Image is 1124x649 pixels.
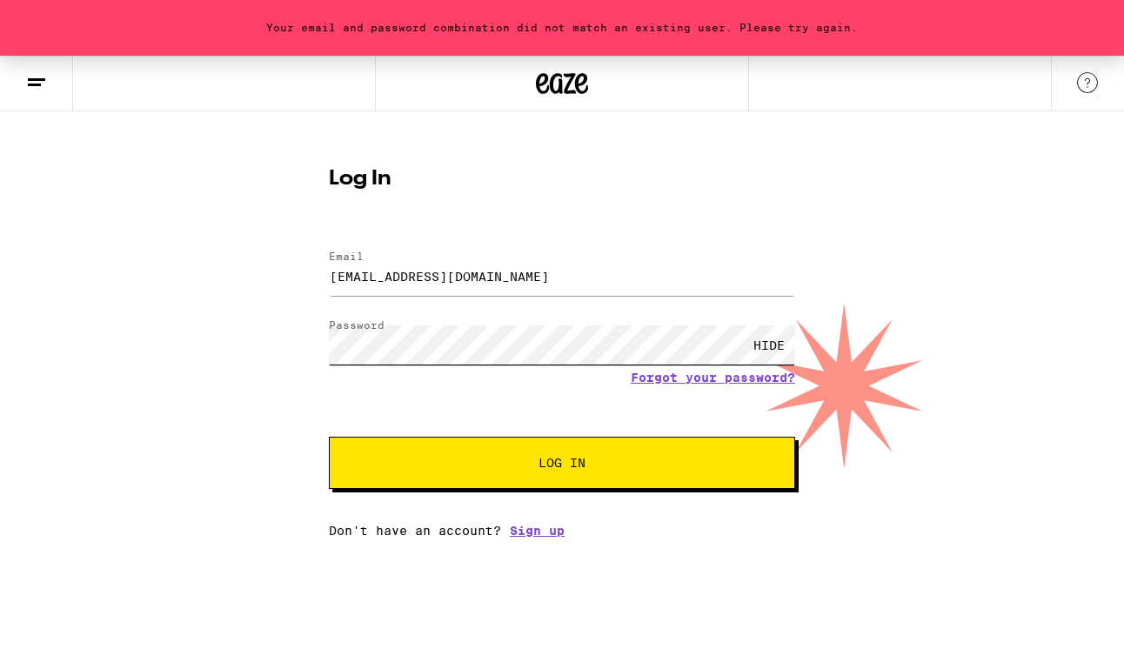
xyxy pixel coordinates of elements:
span: Hi. Need any help? [10,12,125,26]
a: Sign up [510,524,565,538]
label: Email [329,251,364,262]
a: Forgot your password? [631,371,795,385]
div: Don't have an account? [329,524,795,538]
label: Password [329,319,385,331]
div: HIDE [743,325,795,365]
span: Log In [539,457,585,469]
h1: Log In [329,169,795,190]
button: Log In [329,437,795,489]
input: Email [329,257,795,296]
